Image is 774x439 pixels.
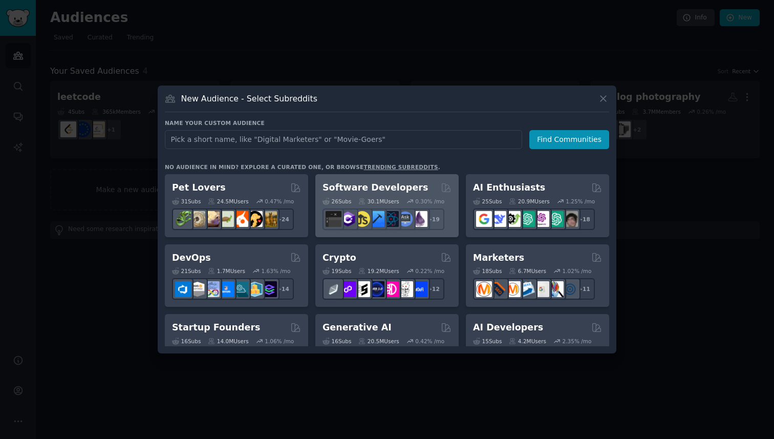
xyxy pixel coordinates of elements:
[272,208,294,230] div: + 24
[573,208,595,230] div: + 18
[265,338,294,345] div: 1.06 % /mo
[354,211,370,227] img: learnjavascript
[562,281,578,297] img: OnlineMarketing
[322,267,351,275] div: 19 Sub s
[490,281,506,297] img: bigseo
[326,281,341,297] img: ethfinance
[322,338,351,345] div: 16 Sub s
[261,281,277,297] img: PlatformEngineers
[172,181,226,194] h2: Pet Lovers
[247,281,263,297] img: aws_cdk
[218,211,234,227] img: turtle
[476,211,492,227] img: GoogleGeminiAI
[383,281,399,297] img: defiblockchain
[208,267,245,275] div: 1.7M Users
[563,267,592,275] div: 1.02 % /mo
[208,198,248,205] div: 24.5M Users
[423,278,444,300] div: + 12
[397,281,413,297] img: CryptoNews
[322,181,428,194] h2: Software Developers
[265,198,294,205] div: 0.47 % /mo
[415,267,444,275] div: 0.22 % /mo
[473,321,543,334] h2: AI Developers
[204,211,220,227] img: leopardgeckos
[172,252,211,264] h2: DevOps
[383,211,399,227] img: reactnative
[423,208,444,230] div: + 19
[533,211,549,227] img: OpenAIDev
[573,278,595,300] div: + 11
[172,321,260,334] h2: Startup Founders
[261,211,277,227] img: dogbreed
[473,338,502,345] div: 15 Sub s
[415,338,444,345] div: 0.42 % /mo
[369,211,384,227] img: iOSProgramming
[548,211,564,227] img: chatgpt_prompts_
[165,119,609,127] h3: Name your custom audience
[165,163,440,171] div: No audience in mind? Explore a curated one, or browse .
[519,211,535,227] img: chatgpt_promptDesign
[505,281,521,297] img: AskMarketing
[354,281,370,297] img: ethstaker
[272,278,294,300] div: + 14
[232,281,248,297] img: platformengineering
[322,321,392,334] h2: Generative AI
[548,281,564,297] img: MarketingResearch
[519,281,535,297] img: Emailmarketing
[473,198,502,205] div: 25 Sub s
[476,281,492,297] img: content_marketing
[232,211,248,227] img: cockatiel
[415,198,444,205] div: 0.30 % /mo
[509,338,546,345] div: 4.2M Users
[473,267,502,275] div: 18 Sub s
[533,281,549,297] img: googleads
[172,198,201,205] div: 31 Sub s
[358,267,399,275] div: 19.2M Users
[218,281,234,297] img: DevOpsLinks
[175,281,191,297] img: azuredevops
[172,267,201,275] div: 21 Sub s
[490,211,506,227] img: DeepSeek
[529,130,609,149] button: Find Communities
[204,281,220,297] img: Docker_DevOps
[322,198,351,205] div: 26 Sub s
[165,130,522,149] input: Pick a short name, like "Digital Marketers" or "Movie-Goers"
[175,211,191,227] img: herpetology
[412,281,427,297] img: defi_
[322,252,356,264] h2: Crypto
[473,252,524,264] h2: Marketers
[189,211,205,227] img: ballpython
[181,93,317,104] h3: New Audience - Select Subreddits
[566,198,595,205] div: 1.25 % /mo
[262,267,291,275] div: 1.63 % /mo
[247,211,263,227] img: PetAdvice
[358,198,399,205] div: 30.1M Users
[509,267,546,275] div: 6.7M Users
[208,338,248,345] div: 14.0M Users
[189,281,205,297] img: AWS_Certified_Experts
[562,211,578,227] img: ArtificalIntelligence
[412,211,427,227] img: elixir
[509,198,549,205] div: 20.9M Users
[358,338,399,345] div: 20.5M Users
[397,211,413,227] img: AskComputerScience
[505,211,521,227] img: AItoolsCatalog
[340,211,356,227] img: csharp
[172,338,201,345] div: 16 Sub s
[563,338,592,345] div: 2.35 % /mo
[340,281,356,297] img: 0xPolygon
[326,211,341,227] img: software
[369,281,384,297] img: web3
[363,164,438,170] a: trending subreddits
[473,181,545,194] h2: AI Enthusiasts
